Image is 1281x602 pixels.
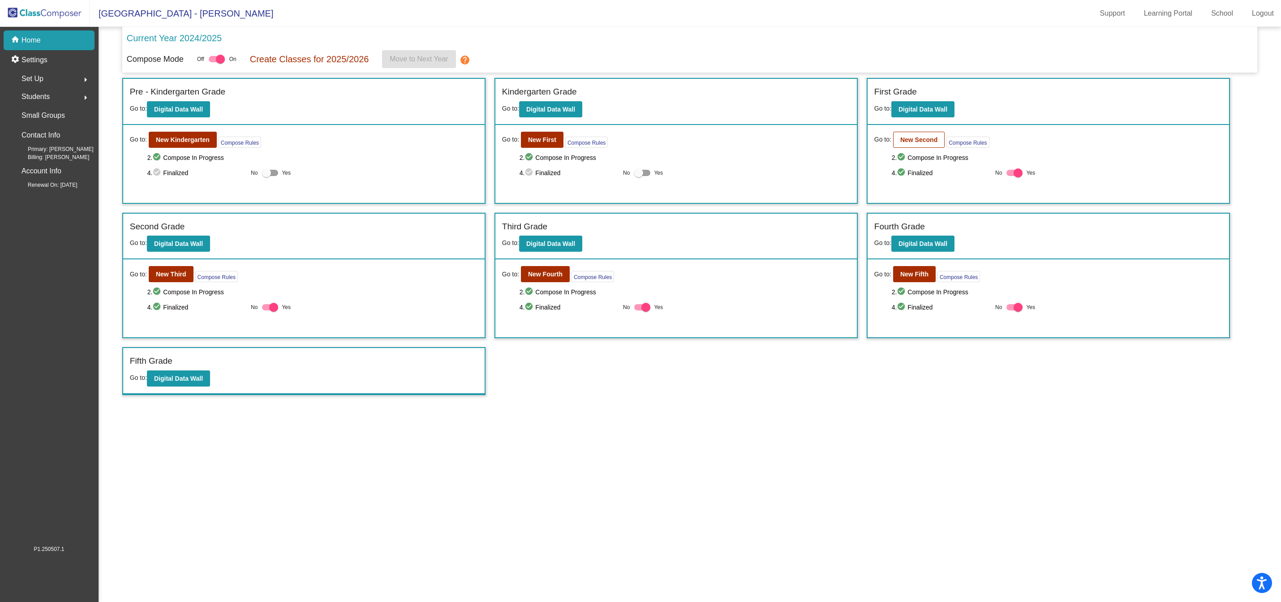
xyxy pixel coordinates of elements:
span: 4. Finalized [520,302,619,313]
span: Renewal On: [DATE] [13,181,77,189]
mat-icon: arrow_right [80,92,91,103]
a: School [1204,6,1240,21]
mat-icon: check_circle [152,287,163,297]
b: Digital Data Wall [526,240,575,247]
mat-icon: check_circle [524,168,535,178]
span: No [995,303,1002,311]
a: Support [1093,6,1132,21]
span: Yes [1026,302,1035,313]
b: Digital Data Wall [898,240,947,247]
span: No [995,169,1002,177]
b: New Kindergarten [156,136,210,143]
mat-icon: help [460,55,470,65]
button: Compose Rules [565,137,608,148]
p: Create Classes for 2025/2026 [250,52,369,66]
p: Current Year 2024/2025 [127,31,222,45]
button: New Fourth [521,266,570,282]
span: Go to: [502,270,519,279]
span: 2. Compose In Progress [892,287,1222,297]
button: Digital Data Wall [519,236,582,252]
p: Contact Info [21,129,60,142]
span: Yes [654,168,663,178]
span: No [623,303,630,311]
p: Compose Mode [127,53,184,65]
span: 2. Compose In Progress [520,287,850,297]
span: 2. Compose In Progress [147,287,478,297]
span: Go to: [874,270,891,279]
button: Compose Rules [572,271,614,282]
button: New Second [893,132,945,148]
span: No [623,169,630,177]
span: [GEOGRAPHIC_DATA] - [PERSON_NAME] [90,6,273,21]
b: New First [528,136,556,143]
button: Digital Data Wall [891,236,954,252]
mat-icon: check_circle [152,302,163,313]
span: 2. Compose In Progress [147,152,478,163]
span: 2. Compose In Progress [892,152,1222,163]
mat-icon: check_circle [152,152,163,163]
button: Digital Data Wall [147,236,210,252]
button: Compose Rules [946,137,989,148]
a: Learning Portal [1137,6,1200,21]
b: Digital Data Wall [154,375,203,382]
a: Logout [1245,6,1281,21]
button: Digital Data Wall [519,101,582,117]
span: 4. Finalized [147,168,246,178]
mat-icon: check_circle [897,152,907,163]
span: Billing: [PERSON_NAME] [13,153,89,161]
span: No [251,303,258,311]
mat-icon: home [11,35,21,46]
span: Yes [654,302,663,313]
span: Go to: [130,239,147,246]
button: Move to Next Year [382,50,456,68]
button: Compose Rules [195,271,238,282]
span: 4. Finalized [892,302,991,313]
b: Digital Data Wall [154,106,203,113]
span: Go to: [130,270,147,279]
button: New Third [149,266,193,282]
mat-icon: arrow_right [80,74,91,85]
p: Settings [21,55,47,65]
mat-icon: settings [11,55,21,65]
b: New Second [900,136,937,143]
mat-icon: check_circle [524,302,535,313]
span: Yes [282,302,291,313]
span: Go to: [130,135,147,144]
label: Second Grade [130,220,185,233]
span: Go to: [502,135,519,144]
span: 2. Compose In Progress [520,152,850,163]
button: New Kindergarten [149,132,217,148]
button: Digital Data Wall [891,101,954,117]
label: Third Grade [502,220,547,233]
span: 4. Finalized [892,168,991,178]
span: Go to: [874,239,891,246]
p: Account Info [21,165,61,177]
button: Digital Data Wall [147,370,210,387]
p: Small Groups [21,109,65,122]
button: New First [521,132,563,148]
span: Go to: [130,105,147,112]
span: 4. Finalized [147,302,246,313]
label: Fourth Grade [874,220,925,233]
span: Go to: [874,105,891,112]
mat-icon: check_circle [897,302,907,313]
span: Move to Next Year [390,55,449,63]
button: Digital Data Wall [147,101,210,117]
button: New Fifth [893,266,936,282]
span: Set Up [21,73,43,85]
mat-icon: check_circle [897,287,907,297]
b: New Fourth [528,271,563,278]
span: On [229,55,236,63]
mat-icon: check_circle [897,168,907,178]
b: New Fifth [900,271,929,278]
span: Yes [1026,168,1035,178]
span: Go to: [502,105,519,112]
label: First Grade [874,86,917,99]
b: Digital Data Wall [154,240,203,247]
label: Fifth Grade [130,355,172,368]
span: Go to: [130,374,147,381]
mat-icon: check_circle [524,287,535,297]
span: Off [197,55,204,63]
span: Yes [282,168,291,178]
button: Compose Rules [937,271,980,282]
